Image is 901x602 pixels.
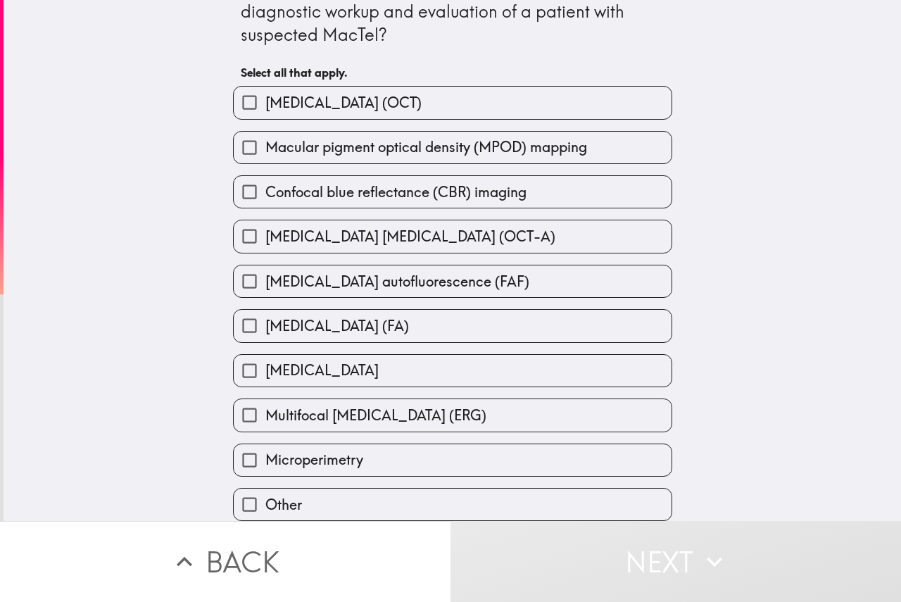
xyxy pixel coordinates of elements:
button: Macular pigment optical density (MPOD) mapping [234,132,672,163]
button: [MEDICAL_DATA] (FA) [234,310,672,341]
span: Macular pigment optical density (MPOD) mapping [265,137,587,157]
span: [MEDICAL_DATA] (FA) [265,316,409,336]
button: Microperimetry [234,444,672,476]
span: [MEDICAL_DATA] autofluorescence (FAF) [265,272,529,291]
button: [MEDICAL_DATA] autofluorescence (FAF) [234,265,672,297]
span: [MEDICAL_DATA] [MEDICAL_DATA] (OCT-A) [265,227,555,246]
button: [MEDICAL_DATA] [234,355,672,387]
span: Multifocal [MEDICAL_DATA] (ERG) [265,406,486,425]
button: Multifocal [MEDICAL_DATA] (ERG) [234,399,672,431]
span: Microperimetry [265,450,363,470]
h6: Select all that apply. [241,65,664,80]
button: Other [234,489,672,520]
span: [MEDICAL_DATA] (OCT) [265,93,422,113]
button: [MEDICAL_DATA] [MEDICAL_DATA] (OCT-A) [234,220,672,252]
button: Next [450,521,901,602]
button: Confocal blue reflectance (CBR) imaging [234,176,672,208]
span: Confocal blue reflectance (CBR) imaging [265,182,527,202]
span: [MEDICAL_DATA] [265,360,379,380]
button: [MEDICAL_DATA] (OCT) [234,87,672,118]
span: Other [265,495,302,515]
